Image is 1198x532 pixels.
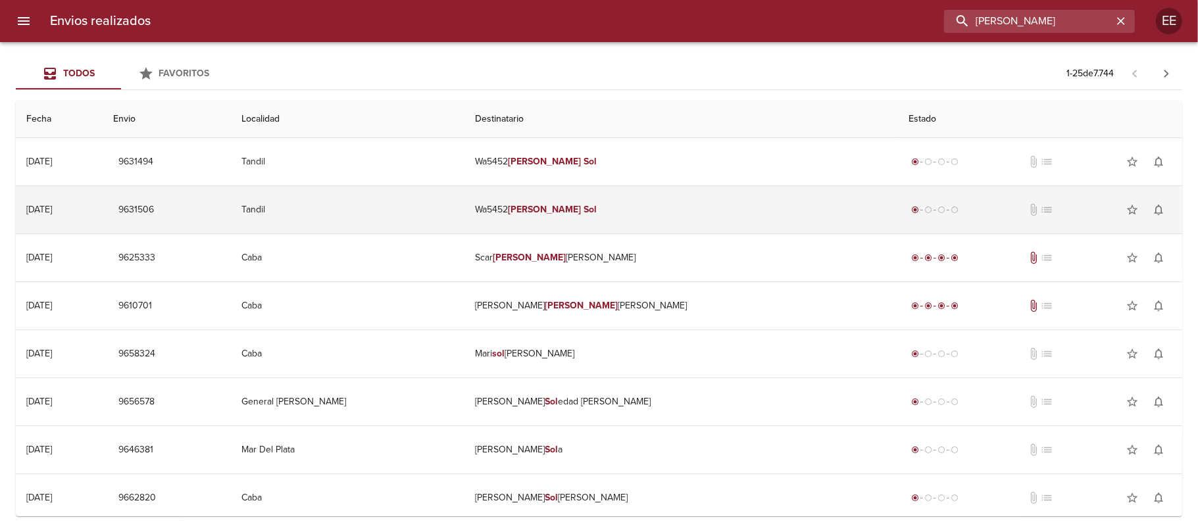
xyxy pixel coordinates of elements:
em: [PERSON_NAME] [508,156,581,167]
button: 9631506 [113,198,159,222]
td: General [PERSON_NAME] [231,378,464,425]
span: radio_button_unchecked [937,398,945,406]
span: No tiene documentos adjuntos [1027,443,1040,456]
td: Mari [PERSON_NAME] [464,330,898,377]
td: Wa5452 [464,186,898,233]
div: [DATE] [26,204,52,215]
span: radio_button_checked [911,302,919,310]
span: 9646381 [118,442,153,458]
th: Fecha [16,101,103,138]
div: Generado [909,491,961,504]
div: [DATE] [26,252,52,263]
span: radio_button_unchecked [924,158,932,166]
button: 9610701 [113,294,157,318]
span: radio_button_checked [924,302,932,310]
span: notifications_none [1152,395,1165,408]
span: Tiene documentos adjuntos [1027,299,1040,312]
button: Activar notificaciones [1145,437,1172,463]
span: Tiene documentos adjuntos [1027,251,1040,264]
span: radio_button_unchecked [924,494,932,502]
p: 1 - 25 de 7.744 [1066,67,1114,80]
td: Tandil [231,186,464,233]
button: Activar notificaciones [1145,245,1172,271]
td: [PERSON_NAME] a [464,426,898,473]
span: radio_button_unchecked [951,446,959,454]
span: 9662820 [118,490,156,506]
div: Entregado [909,251,961,264]
span: radio_button_checked [951,254,959,262]
button: Agregar a favoritos [1119,197,1145,223]
div: [DATE] [26,396,52,407]
td: Mar Del Plata [231,426,464,473]
span: radio_button_unchecked [924,398,932,406]
div: Tabs Envios [16,58,226,89]
span: radio_button_checked [911,206,919,214]
span: No tiene pedido asociado [1040,299,1053,312]
div: [DATE] [26,156,52,167]
button: Agregar a favoritos [1119,437,1145,463]
span: radio_button_checked [924,254,932,262]
span: radio_button_checked [911,446,919,454]
span: radio_button_unchecked [951,206,959,214]
input: buscar [944,10,1112,33]
span: radio_button_checked [937,254,945,262]
button: menu [8,5,39,37]
span: notifications_none [1152,299,1165,312]
em: [PERSON_NAME] [493,252,566,263]
span: Pagina siguiente [1151,58,1182,89]
div: Abrir información de usuario [1156,8,1182,34]
em: Sol [545,444,558,455]
button: Agregar a favoritos [1119,293,1145,319]
span: 9631494 [118,154,153,170]
div: Generado [909,395,961,408]
td: Tandil [231,138,464,185]
em: [PERSON_NAME] [508,204,581,215]
span: radio_button_checked [911,158,919,166]
h6: Envios realizados [50,11,151,32]
span: Todos [63,68,95,79]
span: radio_button_unchecked [951,494,959,502]
span: notifications_none [1152,443,1165,456]
td: Scar [PERSON_NAME] [464,234,898,281]
button: Activar notificaciones [1145,341,1172,367]
button: Agregar a favoritos [1119,389,1145,415]
span: No tiene documentos adjuntos [1027,395,1040,408]
span: 9610701 [118,298,152,314]
span: No tiene pedido asociado [1040,443,1053,456]
span: No tiene documentos adjuntos [1027,203,1040,216]
span: radio_button_unchecked [937,494,945,502]
span: No tiene pedido asociado [1040,251,1053,264]
span: 9658324 [118,346,155,362]
span: radio_button_checked [911,398,919,406]
span: No tiene documentos adjuntos [1027,155,1040,168]
button: 9662820 [113,486,161,510]
button: 9631494 [113,150,159,174]
span: 9656578 [118,394,155,410]
span: No tiene pedido asociado [1040,203,1053,216]
button: Activar notificaciones [1145,149,1172,175]
td: Caba [231,282,464,329]
span: No tiene pedido asociado [1040,155,1053,168]
span: 9625333 [118,250,155,266]
span: radio_button_unchecked [924,446,932,454]
div: Generado [909,155,961,168]
em: [PERSON_NAME] [545,300,618,311]
th: Destinatario [464,101,898,138]
span: star_border [1126,251,1139,264]
span: No tiene documentos adjuntos [1027,347,1040,360]
span: No tiene pedido asociado [1040,395,1053,408]
button: Agregar a favoritos [1119,149,1145,175]
span: star_border [1126,491,1139,504]
span: radio_button_unchecked [937,158,945,166]
span: radio_button_unchecked [937,446,945,454]
td: Caba [231,474,464,521]
div: [DATE] [26,348,52,359]
td: [PERSON_NAME] [PERSON_NAME] [464,474,898,521]
div: Entregado [909,299,961,312]
span: star_border [1126,155,1139,168]
span: star_border [1126,203,1139,216]
td: Caba [231,234,464,281]
span: No tiene pedido asociado [1040,347,1053,360]
div: Generado [909,203,961,216]
span: notifications_none [1152,347,1165,360]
